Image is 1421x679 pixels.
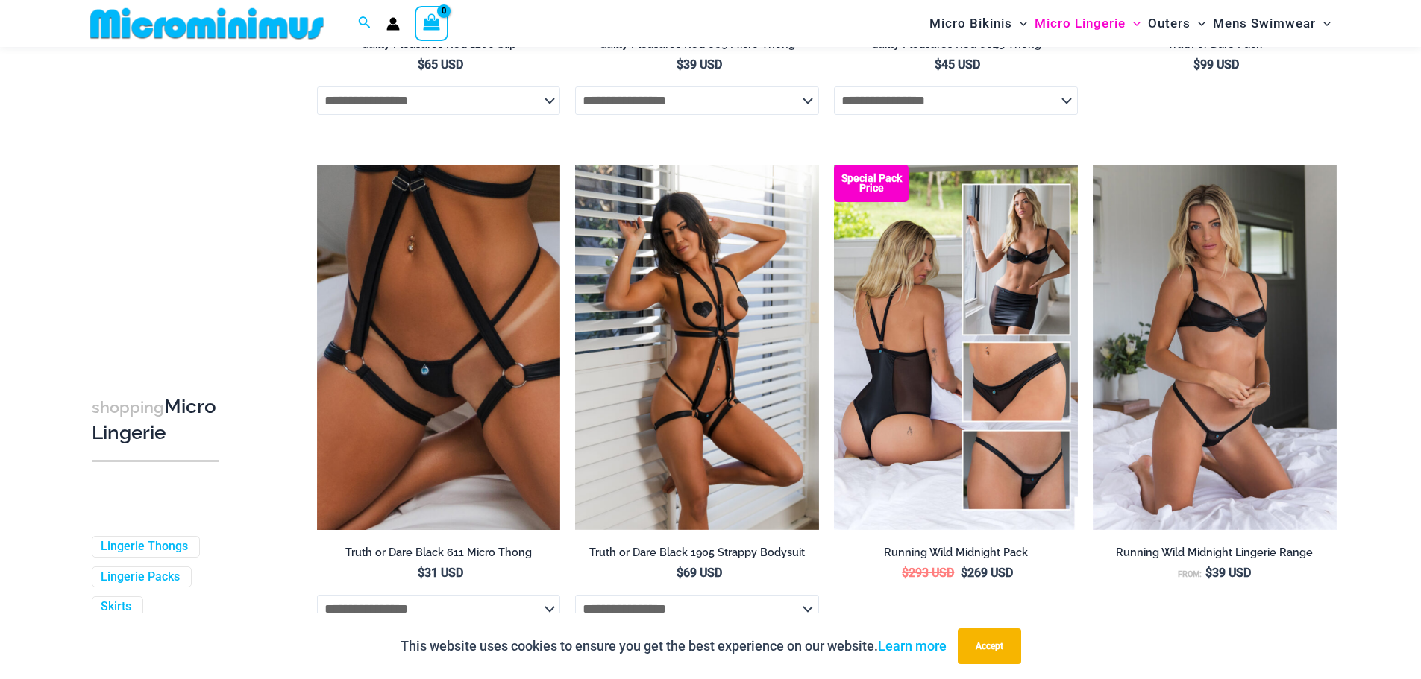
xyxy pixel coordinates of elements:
span: Mens Swimwear [1213,4,1316,42]
a: Truth or Dare Black Micro 02Truth or Dare Black 1905 Bodysuit 611 Micro 12Truth or Dare Black 190... [317,165,561,530]
img: Truth or Dare Black Micro 02 [317,165,561,530]
span: Menu Toggle [1191,4,1205,42]
img: All Styles (1) [834,165,1078,530]
nav: Site Navigation [923,2,1337,45]
span: shopping [92,398,164,417]
h2: Truth or Dare Black 611 Micro Thong [317,546,561,560]
img: Truth or Dare Black 1905 Bodysuit 611 Micro 07 [575,165,819,530]
bdi: 39 USD [677,57,722,72]
a: Micro BikinisMenu ToggleMenu Toggle [926,4,1031,42]
span: $ [935,57,941,72]
span: $ [418,566,424,580]
span: Micro Lingerie [1035,4,1126,42]
span: From: [1178,569,1202,579]
a: Account icon link [386,17,400,31]
span: $ [1193,57,1200,72]
a: OutersMenu ToggleMenu Toggle [1144,4,1209,42]
a: Truth or Dare Pack [1093,37,1337,57]
a: Running Wild Midnight Pack [834,546,1078,565]
a: View Shopping Cart, empty [415,6,449,40]
a: Micro LingerieMenu ToggleMenu Toggle [1031,4,1144,42]
h3: Micro Lingerie [92,394,219,446]
p: This website uses cookies to ensure you get the best experience on our website. [401,635,947,657]
a: All Styles (1) Running Wild Midnight 1052 Top 6512 Bottom 04Running Wild Midnight 1052 Top 6512 B... [834,165,1078,530]
a: Skirts [101,600,131,616]
img: MM SHOP LOGO FLAT [84,7,330,40]
h2: Running Wild Midnight Pack [834,546,1078,560]
a: Learn more [878,638,947,654]
bdi: 69 USD [677,566,722,580]
a: Guilty Pleasures Red 6045 Thong [834,37,1078,57]
span: Menu Toggle [1316,4,1331,42]
span: $ [1205,566,1212,580]
a: Running Wild Midnight Lingerie Range [1093,546,1337,565]
span: $ [902,566,909,580]
bdi: 65 USD [418,57,463,72]
bdi: 269 USD [961,566,1013,580]
h2: Truth or Dare Black 1905 Strappy Bodysuit [575,546,819,560]
a: Truth or Dare Black 1905 Bodysuit 611 Micro 07Truth or Dare Black 1905 Bodysuit 611 Micro 05Truth... [575,165,819,530]
a: Truth or Dare Black 1905 Strappy Bodysuit [575,546,819,565]
iframe: TrustedSite Certified [92,50,226,348]
span: Outers [1148,4,1191,42]
bdi: 99 USD [1193,57,1239,72]
span: $ [418,57,424,72]
button: Accept [958,628,1021,664]
a: Running Wild Midnight 1052 Top 6512 Bottom 02Running Wild Midnight 1052 Top 6512 Bottom 05Running... [1093,165,1337,530]
span: Micro Bikinis [929,4,1012,42]
a: Search icon link [358,14,371,33]
bdi: 293 USD [902,566,954,580]
a: Guilty Pleasures Red 689 Micro Thong [575,37,819,57]
a: Mens SwimwearMenu ToggleMenu Toggle [1209,4,1334,42]
img: Running Wild Midnight 1052 Top 6512 Bottom 05 [1093,165,1337,530]
a: Lingerie Packs [101,569,180,585]
a: Truth or Dare Black 611 Micro Thong [317,546,561,565]
bdi: 39 USD [1205,566,1251,580]
a: Lingerie Thongs [101,539,188,555]
span: $ [677,566,683,580]
span: $ [961,566,967,580]
span: $ [677,57,683,72]
span: Menu Toggle [1126,4,1141,42]
a: Guilty Pleasures Red 1260 Slip [317,37,561,57]
bdi: 45 USD [935,57,980,72]
b: Special Pack Price [834,174,909,193]
bdi: 31 USD [418,566,463,580]
span: Menu Toggle [1012,4,1027,42]
h2: Running Wild Midnight Lingerie Range [1093,546,1337,560]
